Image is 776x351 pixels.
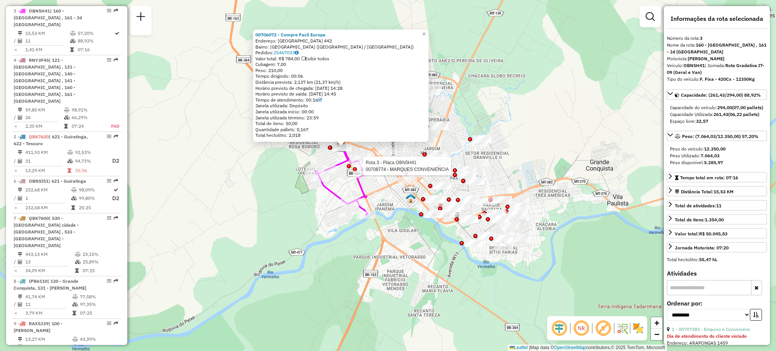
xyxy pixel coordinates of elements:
div: Motorista: [667,55,767,62]
td: = [14,46,17,53]
p: D2 [106,157,119,165]
a: 1 - 00707383 - Emporio e Convenienc [672,326,750,332]
div: Tempo de atendimento: 00:16 [255,97,426,103]
td: 41,74 KM [25,293,72,301]
div: Atividade não roteirizada - MANOEL MESSIAS SANTA [466,177,485,185]
a: Valor total:R$ 50.045,83 [667,228,767,238]
td: 13 [25,343,72,351]
td: 25,89% [82,258,118,266]
td: 69,65% [80,343,118,351]
a: Zoom out [651,329,662,340]
td: 232,68 KM [25,204,71,212]
i: Tempo total em rota [64,124,68,128]
div: Atividade não roteirizada - SHERIFF PUB JULIO CAMPOS LTDA [469,194,488,202]
i: % de utilização da cubagem [71,196,77,201]
em: Opções [107,179,111,183]
td: 1 [25,194,71,203]
div: Atividade não roteirizada - CONV CENTER [408,169,427,177]
i: % de utilização do peso [70,31,76,36]
div: Atividade não roteirizada - THAIS FERNANDA [472,135,491,143]
i: Total de Atividades [18,302,22,307]
div: Atividade não roteirizada - JAILSON GASPAR SOUZA [422,157,441,165]
td: = [14,122,17,130]
div: Peso disponível: [670,159,764,166]
div: Atividade não roteirizada - EMERSON DE ALMEIDA L [457,171,476,179]
i: Distância Total [18,337,22,342]
td: 1,41 KM [25,46,70,53]
td: 07:25 [82,267,118,274]
td: 57,20% [77,30,114,37]
em: Opções [107,216,111,220]
div: Atividade não roteirizada - LUCAS GOMES TONELLI [423,84,442,91]
a: Leaflet [510,345,528,350]
span: 8 - [14,278,86,291]
strong: (06,22 pallets) [728,111,759,117]
i: % de utilização do peso [72,295,78,299]
em: Rota exportada [114,179,118,183]
div: Distância Total: [675,188,734,195]
td: 77,58% [80,293,118,301]
span: Cubagem: 7,00 [255,61,286,67]
strong: 12.350,00 [704,146,726,152]
span: | 530 - [GEOGRAPHIC_DATA] cidade - [GEOGRAPHIC_DATA] , 533 - [GEOGRAPHIC_DATA] - [GEOGRAPHIC_DATA] [14,215,79,248]
div: Atividade não roteirizada - KELBER WILTON LEMOS [374,192,393,199]
i: Total de Atividades [18,345,22,349]
i: % de utilização do peso [72,337,78,342]
td: / [14,301,17,308]
a: Zoom in [651,317,662,329]
td: 97,35% [80,301,118,308]
h4: Atividades [667,270,767,277]
a: Distância Total:15,53 KM [667,186,767,196]
span: QBK7600 [29,215,49,221]
i: Distância Total [18,188,22,192]
div: Janela utilizada término: 23:59 [255,115,426,121]
div: Total hectolitro: [667,256,767,263]
span: RAX5J39 [29,321,48,326]
strong: 5.285,97 [704,160,723,165]
div: Atividade não roteirizada - Pedrinho convenienci [416,160,435,167]
span: 15,53 KM [713,189,734,194]
i: Rota otimizada [114,188,118,192]
td: 232,68 KM [25,186,71,194]
div: Atividade não roteirizada - ADALTO JULIO DA SILV [427,150,446,158]
div: Atividade não roteirizada - C.I DOS SANTOS [424,210,443,218]
label: Ordenar por: [667,299,767,308]
td: = [14,204,17,212]
td: 13,29 KM [25,167,67,174]
em: Rota exportada [114,8,118,13]
div: Peso: (7.064,03/12.350,00) 57,20% [667,143,767,169]
i: Total de Atividades [18,115,22,120]
div: Tipo do veículo: [667,76,767,83]
td: 07:24 [71,122,103,130]
div: Atividade não roteirizada - P12 GASTRONOMIA LTDA [460,196,479,204]
div: Bairro: [GEOGRAPHIC_DATA] ([GEOGRAPHIC_DATA] / [GEOGRAPHIC_DATA]) [255,44,426,50]
td: = [14,167,17,174]
span: Peso: 210,00 [255,67,283,73]
i: Distância Total [18,252,22,257]
div: Capacidade do veículo: [670,104,764,111]
span: Capacidade: (261,43/294,00) 88,92% [681,92,761,98]
span: | [529,345,530,350]
strong: Dia de atendimento do cliente violado [667,333,747,339]
div: Atividade não roteirizada - HERMES MEDEIROS RODR [464,239,483,247]
em: Opções [107,279,111,283]
td: 13,27 KM [25,335,72,343]
td: 11 [25,37,70,45]
span: 9 - [14,321,63,333]
a: Com service time [318,97,322,103]
div: Total de itens: 50,00 [255,121,426,127]
span: | 621 - Guiratinga, 622 - Tesouro [14,134,88,146]
i: % de utilização da cubagem [64,115,70,120]
div: Valor total: R$ 784,00 [255,56,426,62]
span: 6 - [14,178,86,184]
strong: [PERSON_NAME] [688,56,724,61]
span: + [654,318,659,327]
td: 25:25 [78,204,112,212]
strong: (07,00 pallets) [732,105,763,110]
a: Total de itens:1.354,00 [667,214,767,224]
td: 31 [25,156,67,166]
div: Jornada Motorista: 07:20 [675,244,729,251]
div: Pedidos: [255,50,426,56]
span: Ocultar deslocamento [550,319,568,337]
div: Capacidade Utilizada: [670,111,764,118]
